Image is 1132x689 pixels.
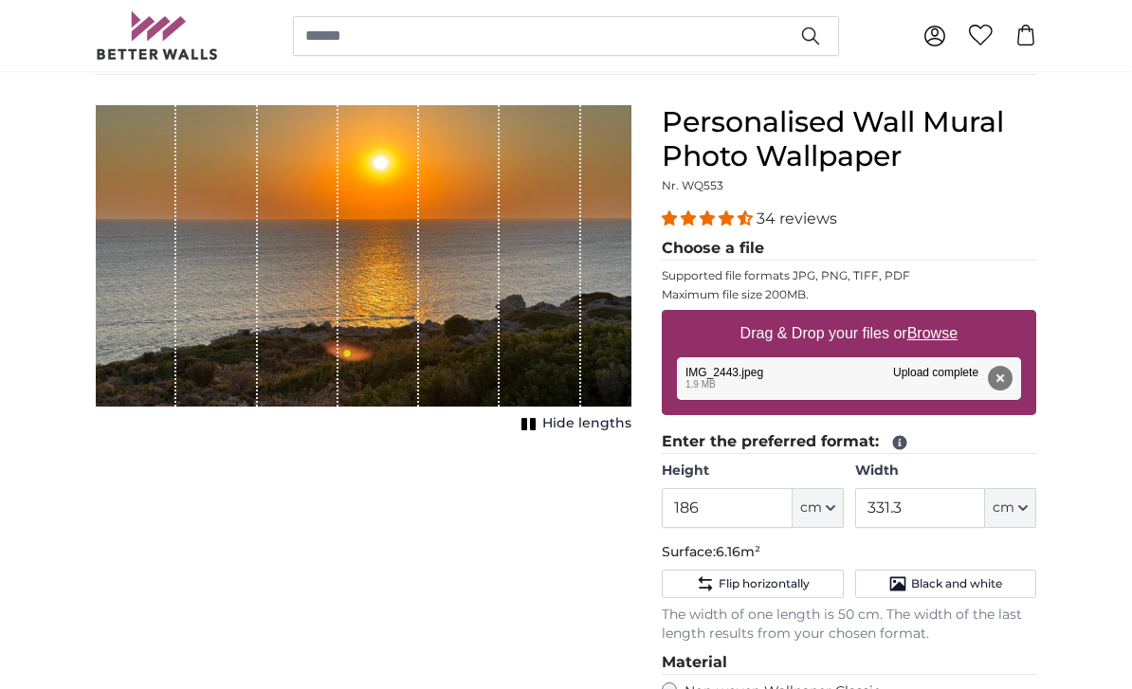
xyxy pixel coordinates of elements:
[662,237,1036,261] legend: Choose a file
[716,543,760,560] span: 6.16m²
[993,499,1014,517] span: cm
[662,430,1036,454] legend: Enter the preferred format:
[542,414,631,433] span: Hide lengths
[800,499,822,517] span: cm
[662,606,1036,644] p: The width of one length is 50 cm. The width of the last length results from your chosen format.
[662,543,1036,562] p: Surface:
[662,268,1036,283] p: Supported file formats JPG, PNG, TIFF, PDF
[662,105,1036,173] h1: Personalised Wall Mural Photo Wallpaper
[733,315,965,353] label: Drag & Drop your files or
[96,105,631,437] div: 1 of 1
[793,488,844,528] button: cm
[855,462,1036,480] label: Width
[662,570,843,598] button: Flip horizontally
[719,576,810,591] span: Flip horizontally
[907,325,958,341] u: Browse
[757,209,837,227] span: 34 reviews
[855,570,1036,598] button: Black and white
[516,410,631,437] button: Hide lengths
[662,287,1036,302] p: Maximum file size 200MB.
[911,576,1002,591] span: Black and white
[985,488,1036,528] button: cm
[662,651,1036,675] legend: Material
[96,11,219,60] img: Betterwalls
[662,178,723,192] span: Nr. WQ553
[662,209,757,227] span: 4.32 stars
[662,462,843,480] label: Height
